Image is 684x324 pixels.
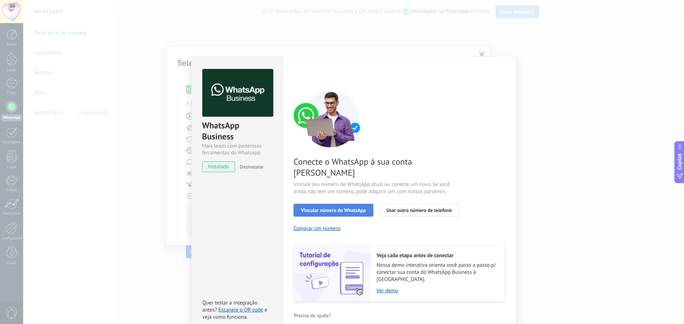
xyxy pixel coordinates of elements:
span: Usar outro número de telefone [387,208,452,213]
a: Ver demo [377,287,498,294]
img: logo_main.png [202,69,273,117]
h2: Veja cada etapa antes de conectar [377,252,498,259]
button: Vincular número do WhatsApp [294,204,373,217]
span: Conecte o WhatsApp à sua conta [PERSON_NAME] [294,156,463,178]
button: Precisa de ajuda? [294,310,331,321]
button: Comprar um número [294,225,341,232]
span: Nossa demo interativa orienta você passo a passo p/ conectar sua conta do WhatsApp Business à [GE... [377,262,498,283]
img: connect number [294,90,368,147]
button: Desinstalar [237,161,264,172]
div: Mais leads com poderosas ferramentas do Whatsapp [202,143,272,156]
button: Usar outro número de telefone [379,204,460,217]
span: e veja como funciona. [202,307,267,320]
span: Vincule seu número de WhatsApp atual ou conecte um novo. Se você ainda não tem um número, pode ad... [294,181,463,195]
span: instalado [202,161,235,172]
span: Quer testar a integração antes? [202,299,257,313]
span: Copilot [676,153,683,170]
div: WhatsApp Business [202,120,272,143]
span: Vincular número do WhatsApp [301,208,366,213]
span: Precisa de ajuda? [294,313,331,318]
a: Escaneie o QR code [218,307,263,313]
span: Desinstalar [240,164,264,170]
